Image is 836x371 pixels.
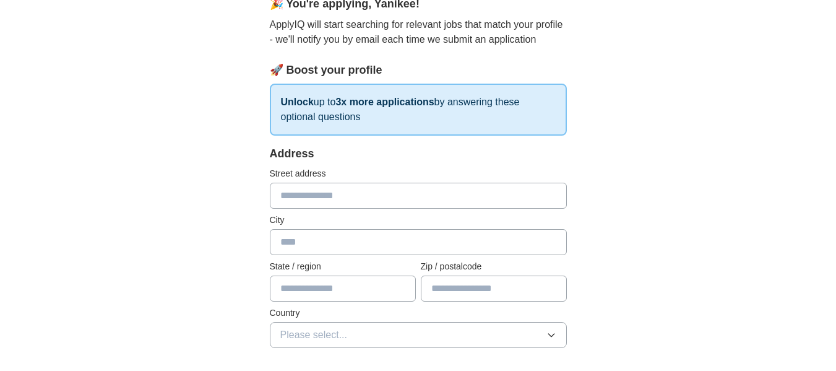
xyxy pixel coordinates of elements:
[270,17,567,47] p: ApplyIQ will start searching for relevant jobs that match your profile - we'll notify you by emai...
[270,84,567,136] p: up to by answering these optional questions
[270,62,567,79] div: 🚀 Boost your profile
[270,307,567,320] label: Country
[421,260,567,273] label: Zip / postalcode
[335,97,434,107] strong: 3x more applications
[270,214,567,227] label: City
[270,322,567,348] button: Please select...
[270,260,416,273] label: State / region
[270,146,567,162] div: Address
[281,97,314,107] strong: Unlock
[280,328,348,343] span: Please select...
[270,167,567,180] label: Street address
